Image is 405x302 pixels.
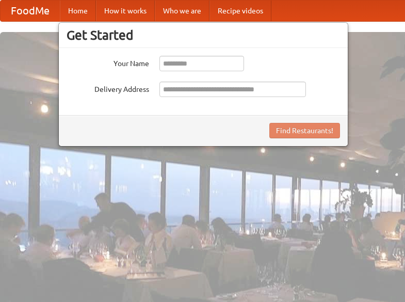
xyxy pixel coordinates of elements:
[209,1,271,21] a: Recipe videos
[67,82,149,94] label: Delivery Address
[269,123,340,138] button: Find Restaurants!
[67,56,149,69] label: Your Name
[96,1,155,21] a: How it works
[67,27,340,43] h3: Get Started
[155,1,209,21] a: Who we are
[1,1,60,21] a: FoodMe
[60,1,96,21] a: Home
